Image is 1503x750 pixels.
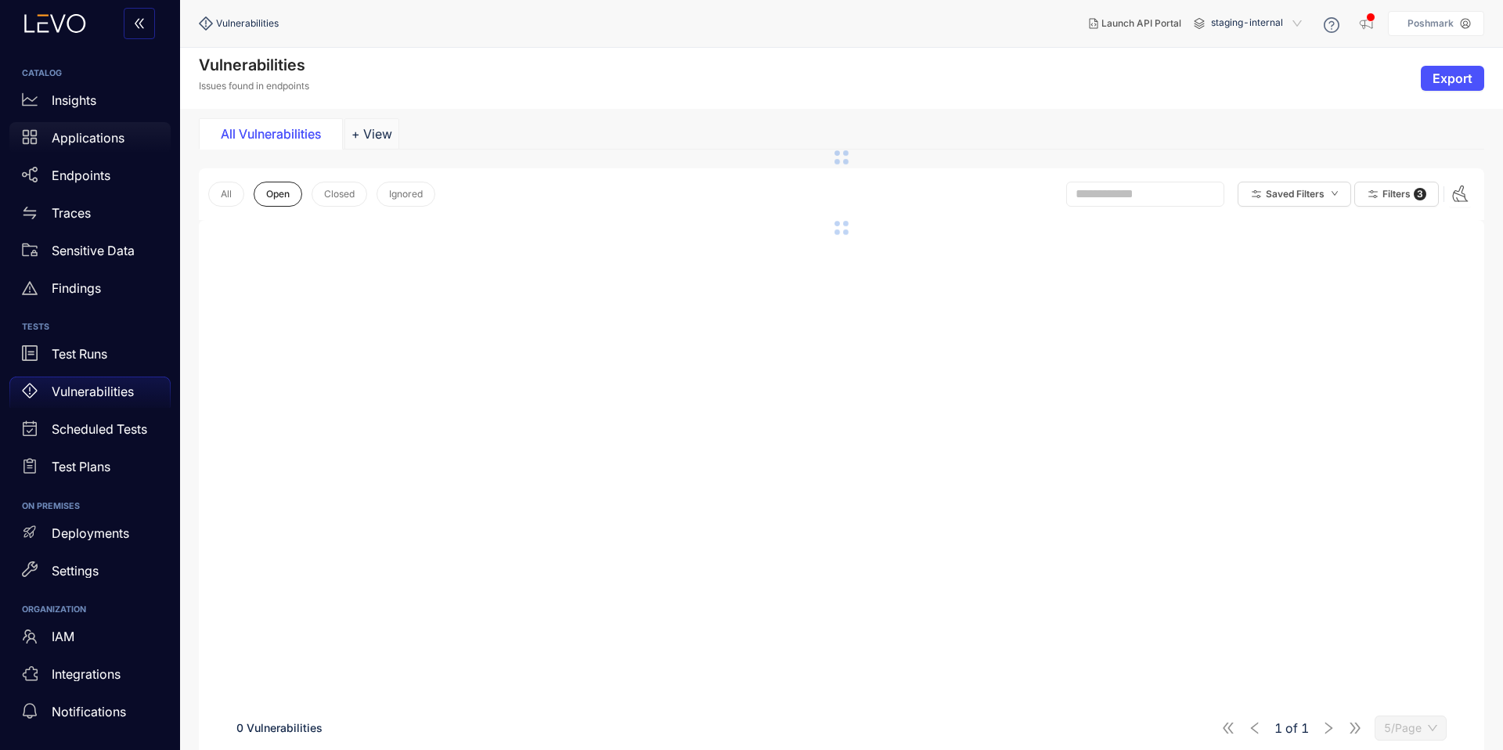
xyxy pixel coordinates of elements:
[9,377,171,414] a: Vulnerabilities
[254,182,302,207] button: Open
[236,721,323,734] span: 0 Vulnerabilities
[9,272,171,310] a: Findings
[1433,71,1472,85] span: Export
[199,56,309,74] h4: Vulnerabilities
[9,122,171,160] a: Applications
[22,502,158,511] h6: ON PREMISES
[9,555,171,593] a: Settings
[133,17,146,31] span: double-left
[1274,721,1282,735] span: 1
[389,189,423,200] span: Ignored
[52,243,135,258] p: Sensitive Data
[52,347,107,361] p: Test Runs
[216,18,279,29] span: Vulnerabilities
[324,189,355,200] span: Closed
[52,131,124,145] p: Applications
[9,696,171,734] a: Notifications
[377,182,435,207] button: Ignored
[1421,66,1484,91] button: Export
[221,189,232,200] span: All
[52,564,99,578] p: Settings
[1076,11,1194,36] button: Launch API Portal
[22,205,38,221] span: swap
[1331,189,1339,198] span: down
[312,182,367,207] button: Closed
[9,160,171,197] a: Endpoints
[52,422,147,436] p: Scheduled Tests
[9,452,171,489] a: Test Plans
[52,460,110,474] p: Test Plans
[266,189,290,200] span: Open
[52,667,121,681] p: Integrations
[22,280,38,296] span: warning
[9,414,171,452] a: Scheduled Tests
[52,93,96,107] p: Insights
[52,206,91,220] p: Traces
[344,118,399,150] button: Add tab
[1101,18,1181,29] span: Launch API Portal
[199,81,309,92] p: Issues found in endpoints
[9,517,171,555] a: Deployments
[1354,182,1439,207] button: Filters 3
[1274,721,1309,735] span: of
[1211,11,1305,36] span: staging-internal
[9,85,171,122] a: Insights
[22,69,158,78] h6: CATALOG
[52,526,129,540] p: Deployments
[52,705,126,719] p: Notifications
[1414,188,1426,200] span: 3
[212,127,330,141] div: All Vulnerabilities
[22,323,158,332] h6: TESTS
[9,235,171,272] a: Sensitive Data
[1382,189,1411,200] span: Filters
[9,658,171,696] a: Integrations
[124,8,155,39] button: double-left
[52,384,134,398] p: Vulnerabilities
[1266,189,1325,200] span: Saved Filters
[1384,716,1437,740] span: 5/Page
[52,168,110,182] p: Endpoints
[22,629,38,644] span: team
[9,621,171,658] a: IAM
[1238,182,1351,207] button: Saved Filtersdown
[52,629,74,644] p: IAM
[52,281,101,295] p: Findings
[22,605,158,615] h6: ORGANIZATION
[1301,721,1309,735] span: 1
[1407,18,1454,29] p: Poshmark
[208,182,244,207] button: All
[9,339,171,377] a: Test Runs
[9,197,171,235] a: Traces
